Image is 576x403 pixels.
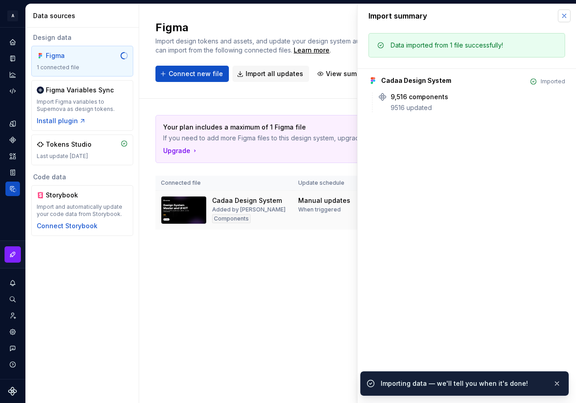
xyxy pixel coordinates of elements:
[381,379,546,388] div: Importing data — we'll tell you when it's done!
[155,66,229,82] button: Connect new file
[5,165,20,180] a: Storybook stories
[5,133,20,147] a: Components
[212,196,282,205] div: Cadaa Design System
[8,387,17,396] svg: Supernova Logo
[155,20,427,35] h2: Figma
[5,35,20,49] a: Home
[37,203,128,218] div: Import and automatically update your code data from Storybook.
[163,134,489,143] p: If you need to add more Figma files to this design system, upgrade your plan.
[368,10,427,21] div: Import summary
[46,86,114,95] div: Figma Variables Sync
[313,66,378,82] button: View summary
[163,123,489,132] p: Your plan includes a maximum of 1 Figma file
[37,116,86,125] button: Install plugin
[294,46,329,55] a: Learn more
[155,176,293,191] th: Connected file
[31,33,133,42] div: Design data
[381,76,451,85] div: Cadaa Design System
[31,46,133,77] a: Figma1 connected file
[5,341,20,355] button: Contact support
[5,292,20,307] button: Search ⌘K
[292,47,331,54] span: .
[246,69,303,78] span: Import all updates
[5,149,20,163] a: Assets
[298,196,350,205] div: Manual updates
[293,176,378,191] th: Update schedule
[391,92,448,101] div: 9,516 components
[37,64,128,71] div: 1 connected file
[46,140,92,149] div: Tokens Studio
[33,11,135,20] div: Data sources
[326,69,372,78] span: View summary
[5,276,20,290] button: Notifications
[5,325,20,339] a: Settings
[5,182,20,196] a: Data sources
[37,221,97,230] button: Connect Storybook
[5,67,20,82] a: Analytics
[31,185,133,236] a: StorybookImport and automatically update your code data from Storybook.Connect Storybook
[212,206,286,213] div: Added by [PERSON_NAME]
[541,78,565,85] div: Imported
[163,146,198,155] button: Upgrade
[5,51,20,66] a: Documentation
[169,69,223,78] span: Connect new file
[232,66,309,82] button: Import all updates
[5,116,20,131] a: Design tokens
[5,308,20,323] a: Invite team
[298,206,341,213] div: When triggered
[46,51,89,60] div: Figma
[37,153,128,160] div: Last update [DATE]
[212,214,251,223] div: Components
[5,84,20,98] a: Code automation
[391,41,503,50] div: Data imported from 1 file successfully!
[46,191,89,200] div: Storybook
[31,80,133,131] a: Figma Variables SyncImport Figma variables to Supernova as design tokens.Install plugin
[31,173,133,182] div: Code data
[2,6,24,25] button: A
[7,10,18,21] div: A
[155,37,429,54] span: Import design tokens and assets, and update your design system automatically. Supernova can impor...
[391,103,565,112] div: 9516 updated
[37,98,128,113] div: Import Figma variables to Supernova as design tokens.
[31,134,133,165] a: Tokens StudioLast update [DATE]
